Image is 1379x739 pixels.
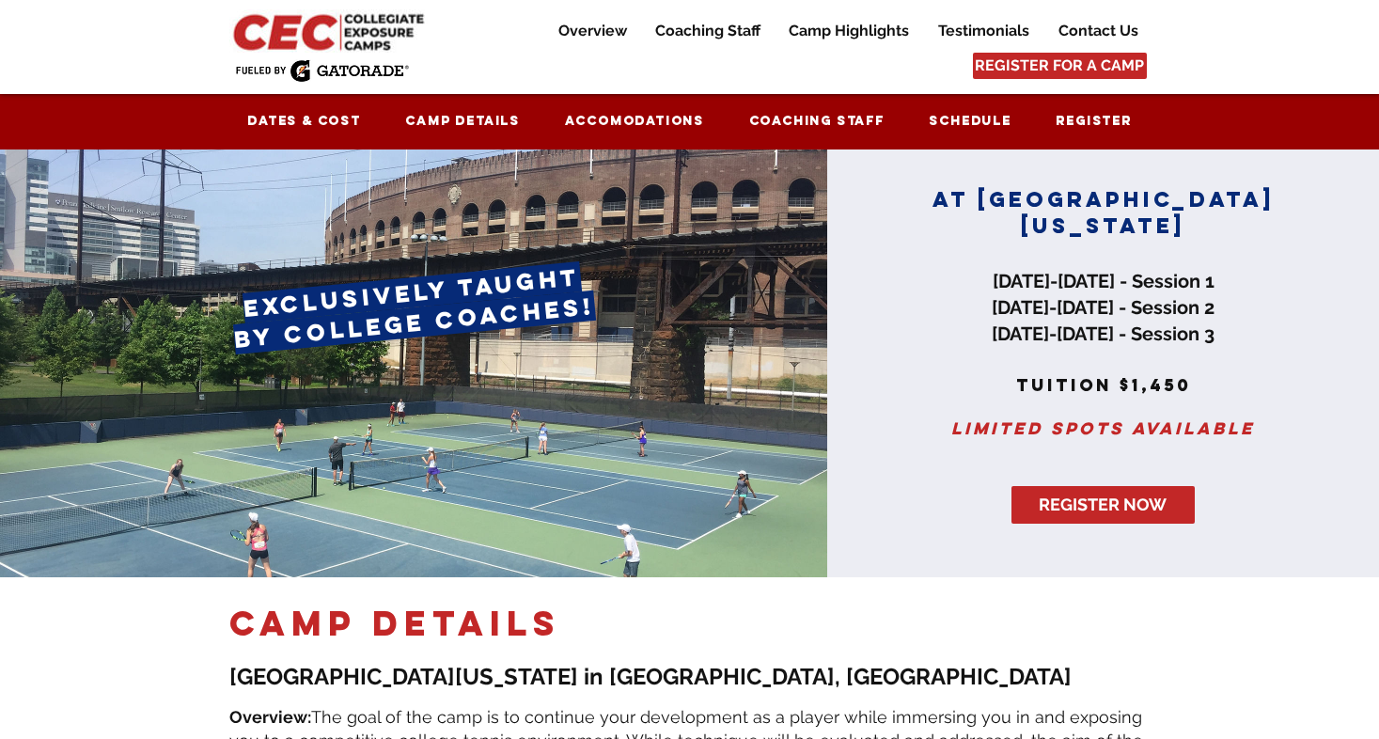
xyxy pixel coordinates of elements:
a: Register [1038,103,1151,140]
p: Contact Us [1049,20,1148,42]
a: Accomodations [546,103,723,140]
a: REGISTER FOR A CAMP [973,53,1147,79]
a: Dates & Cost [229,103,380,140]
a: Overview [544,20,640,42]
img: Fueled by Gatorade.png [235,59,409,82]
p: Overview [549,20,636,42]
span: [DATE]-[DATE] - Session 1 [DATE]-[DATE] - Session 2 [DATE]-[DATE] - Session 3 [992,270,1214,345]
a: Camp Highlights [775,20,923,42]
span: REGISTER NOW [1039,493,1167,516]
span: Dates & Cost [247,113,361,129]
span: Register [1056,113,1131,129]
nav: Site [229,103,1151,140]
span: Accomodations [565,113,704,129]
a: Schedule [911,103,1030,140]
nav: Site [530,20,1152,42]
p: Coaching Staff [646,20,770,42]
p: Camp Highlights [779,20,918,42]
span: Coaching Staff [749,113,885,129]
span: exclusively taught by college coaches! [233,261,596,354]
span: Schedule [929,113,1011,129]
a: Coaching Staff [730,103,903,140]
span: AT [GEOGRAPHIC_DATA][US_STATE] [932,186,1275,239]
span: [GEOGRAPHIC_DATA][US_STATE] in [GEOGRAPHIC_DATA], [GEOGRAPHIC_DATA] [229,663,1072,690]
a: Coaching Staff [641,20,774,42]
span: Camp Details [405,113,520,129]
span: Limited spots available [951,417,1255,439]
span: Overview:​ [229,707,311,727]
a: Testimonials [924,20,1043,42]
a: REGISTER NOW [1011,486,1195,524]
img: CEC Logo Primary_edited.jpg [229,9,432,53]
span: tuition $1,450 [1016,374,1191,396]
p: Testimonials [929,20,1039,42]
a: Camp Details [387,103,539,140]
span: REGISTER FOR A CAMP [975,55,1144,76]
a: Contact Us [1044,20,1152,42]
span: camp DETAILS [229,602,560,645]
